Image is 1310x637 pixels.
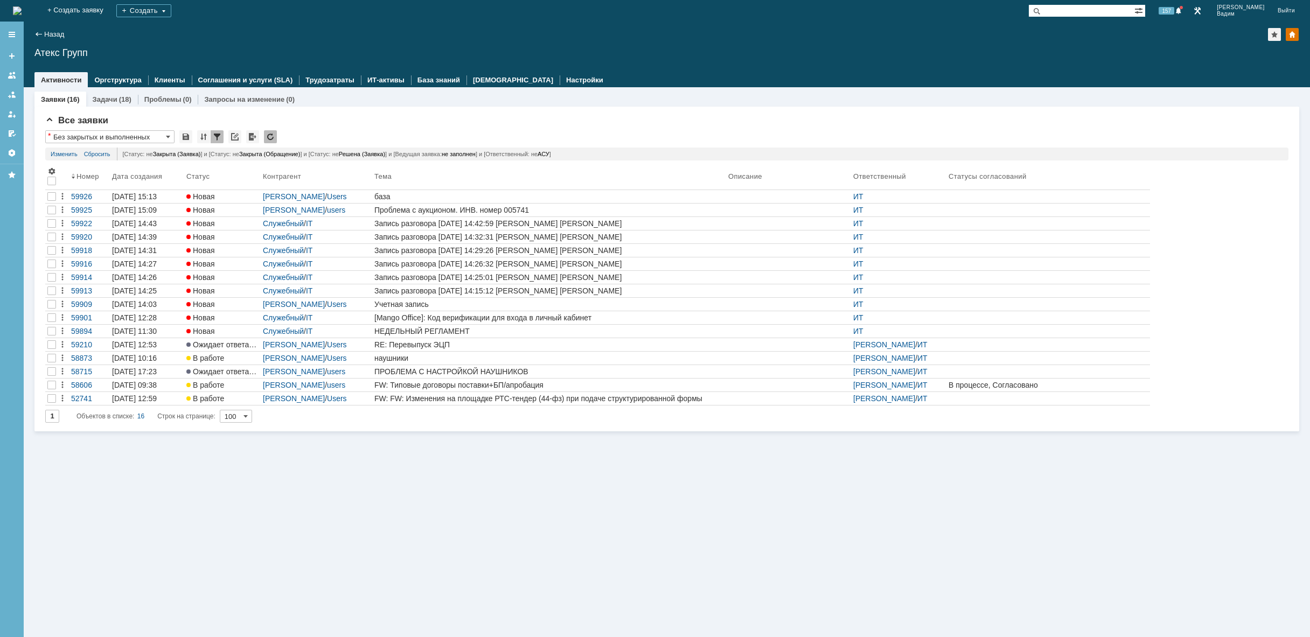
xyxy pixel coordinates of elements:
div: Дата создания [112,172,164,180]
div: FW: FW: Изменения на площадке РТС-тендер (44-фз) при подаче структурированной формы заявки [374,394,724,403]
a: ИТ [853,206,863,214]
div: [DATE] 14:03 [112,300,157,309]
div: Действия [58,260,67,268]
a: [DATE] 12:53 [110,338,184,351]
a: users [327,367,345,376]
a: 59920 [69,230,110,243]
a: В работе [184,352,261,365]
div: [DATE] 15:13 [112,192,157,201]
div: (16) [67,95,79,103]
a: Запись разговора [DATE] 14:42:59 [PERSON_NAME] [PERSON_NAME] [372,217,726,230]
a: [DATE] 14:31 [110,244,184,257]
a: ИТ [853,233,863,241]
div: / [853,340,944,349]
div: [DATE] 14:43 [112,219,157,228]
a: Заявки в моей ответственности [3,86,20,103]
a: Перейти на домашнюю страницу [13,6,22,15]
a: Клиенты [155,76,185,84]
a: Users [327,354,347,362]
div: НЕДЕЛЬНЫЙ РЕГЛАМЕНТ [374,327,724,335]
div: Действия [58,300,67,309]
div: Действия [58,340,67,349]
div: FW: Типовые договоры поставки+БП/апробация [374,381,724,389]
a: Служебный [263,260,304,268]
div: [DATE] 09:38 [112,381,157,389]
a: users [327,381,345,389]
a: Новая [184,230,261,243]
div: Запись разговора [DATE] 14:25:01 [PERSON_NAME] [PERSON_NAME] [374,273,724,282]
div: Обновлять список [264,130,277,143]
div: Действия [58,381,67,389]
div: 59914 [71,273,108,282]
div: / [263,219,370,228]
div: Сохранить вид [179,130,192,143]
a: [PERSON_NAME] [263,340,325,349]
span: Все заявки [45,115,108,125]
div: наушники [374,354,724,362]
a: ИТ [853,219,863,228]
div: [DATE] 12:59 [112,394,157,403]
a: Учетная запись [372,298,726,311]
a: IT [306,219,312,228]
a: ИТ [853,192,863,201]
a: Мои согласования [3,125,20,142]
div: / [263,354,370,362]
a: [DATE] 14:26 [110,271,184,284]
span: Новая [186,260,215,268]
span: Новая [186,300,215,309]
span: В работе [186,394,224,403]
div: [DATE] 14:27 [112,260,157,268]
i: Строк на странице: [76,410,215,423]
a: Оргструктура [94,76,141,84]
img: logo [13,6,22,15]
div: / [263,233,370,241]
div: / [853,367,944,376]
a: Назад [44,30,64,38]
span: [PERSON_NAME] [1217,4,1265,11]
div: Действия [58,313,67,322]
a: Запись разговора [DATE] 14:15:12 [PERSON_NAME] [PERSON_NAME] [372,284,726,297]
a: Изменить [51,148,78,160]
a: 52741 [69,392,110,405]
a: [DATE] 12:59 [110,392,184,405]
span: Настройки [47,167,56,176]
a: ИТ [853,273,863,282]
a: IT [306,327,312,335]
a: Новая [184,257,261,270]
a: ИТ-активы [367,76,405,84]
div: Экспорт списка [246,130,259,143]
div: / [263,273,370,282]
a: Новая [184,311,261,324]
div: Действия [58,233,67,241]
span: не заполнен [442,151,476,157]
span: Новая [186,286,215,295]
a: [DATE] 14:27 [110,257,184,270]
div: Ответственный [853,172,908,180]
a: [PERSON_NAME] [853,394,915,403]
div: Настройки списка отличаются от сохраненных в виде [48,132,51,139]
div: Описание [728,172,763,180]
a: IT [306,286,312,295]
a: Настройки [566,76,603,84]
a: база [372,190,726,203]
a: Сбросить [84,148,110,160]
div: / [263,206,370,214]
a: ИТ [917,354,928,362]
a: База знаний [417,76,460,84]
div: Создать [116,4,171,17]
div: 59916 [71,260,108,268]
a: [DATE] 14:43 [110,217,184,230]
div: 59909 [71,300,108,309]
a: Служебный [263,286,304,295]
a: [PERSON_NAME] [263,381,325,389]
a: Новая [184,204,261,216]
a: Новая [184,271,261,284]
a: [PERSON_NAME] [853,381,915,389]
div: В процессе, Согласовано [949,381,1148,389]
a: Проблема с аукционом. ИНВ. номер 005741 [372,204,726,216]
a: 59914 [69,271,110,284]
div: 52741 [71,394,108,403]
a: В работе [184,379,261,391]
div: Запись разговора [DATE] 14:32:31 [PERSON_NAME] [PERSON_NAME] [374,233,724,241]
div: Добавить в избранное [1268,28,1281,41]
